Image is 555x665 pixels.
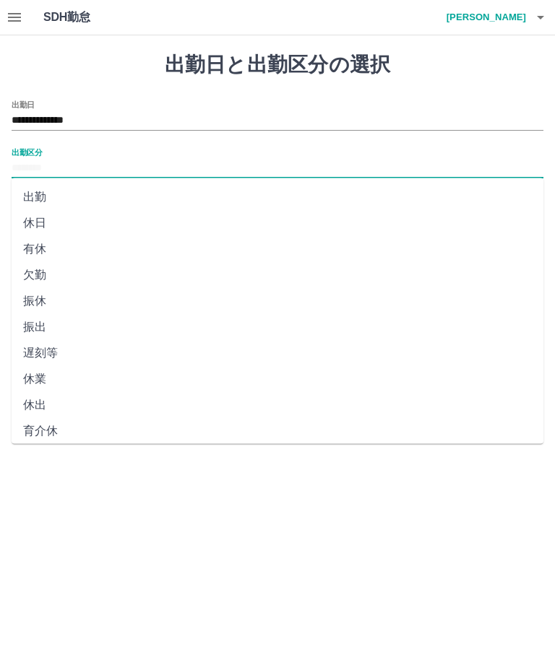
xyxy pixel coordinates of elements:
[12,288,543,314] li: 振休
[12,366,543,392] li: 休業
[12,314,543,340] li: 振出
[12,99,35,110] label: 出勤日
[12,147,42,157] label: 出勤区分
[12,53,543,77] h1: 出勤日と出勤区分の選択
[12,184,543,210] li: 出勤
[12,262,543,288] li: 欠勤
[12,340,543,366] li: 遅刻等
[12,444,543,470] li: 不就労
[12,236,543,262] li: 有休
[12,392,543,418] li: 休出
[12,418,543,444] li: 育介休
[12,210,543,236] li: 休日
